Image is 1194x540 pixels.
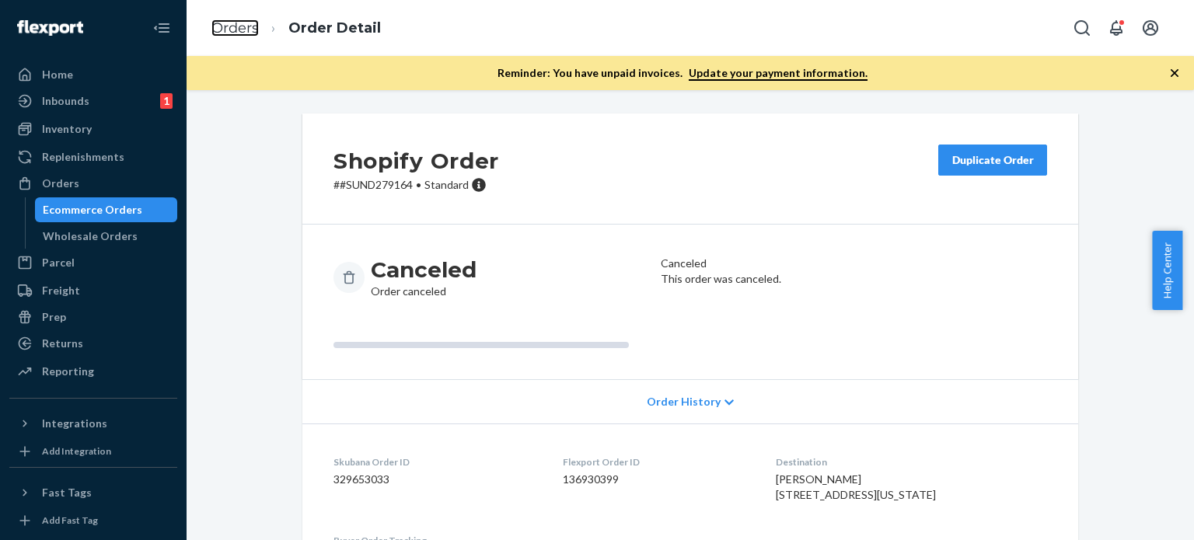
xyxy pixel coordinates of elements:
p: Reminder: You have unpaid invoices. [497,65,868,81]
div: Home [42,67,73,82]
a: Orders [9,171,177,196]
div: Parcel [42,255,75,270]
p: # #SUND279164 [333,177,499,193]
h3: Canceled [371,256,477,284]
a: Reporting [9,359,177,384]
div: 1 [160,93,173,109]
span: Standard [424,178,469,191]
div: Add Fast Tag [42,514,98,527]
a: Prep [9,305,177,329]
div: Returns [42,336,83,351]
p: This order was canceled. [661,271,1047,287]
div: Inbounds [42,93,89,109]
a: Ecommerce Orders [35,197,178,222]
div: Prep [42,309,66,325]
dt: Flexport Order ID [563,455,751,469]
div: Orders [42,176,79,191]
a: Orders [211,19,259,37]
button: Duplicate Order [938,145,1047,176]
button: Open Search Box [1067,12,1098,44]
span: [PERSON_NAME] [STREET_ADDRESS][US_STATE] [776,472,936,501]
div: Freight [42,283,80,298]
a: Order Detail [288,19,381,37]
a: Home [9,62,177,87]
img: Flexport logo [17,20,83,36]
a: Update your payment information. [689,66,868,81]
dd: 136930399 [563,472,751,487]
div: Order canceled [371,256,477,299]
a: Freight [9,278,177,303]
a: Parcel [9,250,177,275]
button: Fast Tags [9,480,177,505]
div: Inventory [42,121,92,137]
a: Add Fast Tag [9,511,177,530]
a: Returns [9,331,177,356]
a: Inbounds1 [9,89,177,113]
div: Reporting [42,364,94,379]
span: • [416,178,421,191]
h2: Shopify Order [333,145,499,177]
div: Replenishments [42,149,124,165]
button: Open account menu [1135,12,1166,44]
div: Add Integration [42,444,111,458]
a: Inventory [9,117,177,141]
div: Ecommerce Orders [43,202,142,218]
div: Wholesale Orders [43,228,138,244]
div: Fast Tags [42,485,92,500]
a: Replenishments [9,145,177,169]
dt: Destination [776,455,1047,469]
a: Wholesale Orders [35,224,178,249]
dd: 329653033 [333,472,538,487]
a: Add Integration [9,442,177,461]
dt: Skubana Order ID [333,455,538,469]
header: Canceled [661,256,1047,271]
span: Order History [647,394,721,409]
ol: breadcrumbs [199,5,393,51]
button: Open notifications [1101,12,1132,44]
div: Duplicate Order [951,152,1034,168]
button: Integrations [9,411,177,436]
button: Close Navigation [146,12,177,44]
button: Help Center [1152,231,1182,310]
div: Integrations [42,416,107,431]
